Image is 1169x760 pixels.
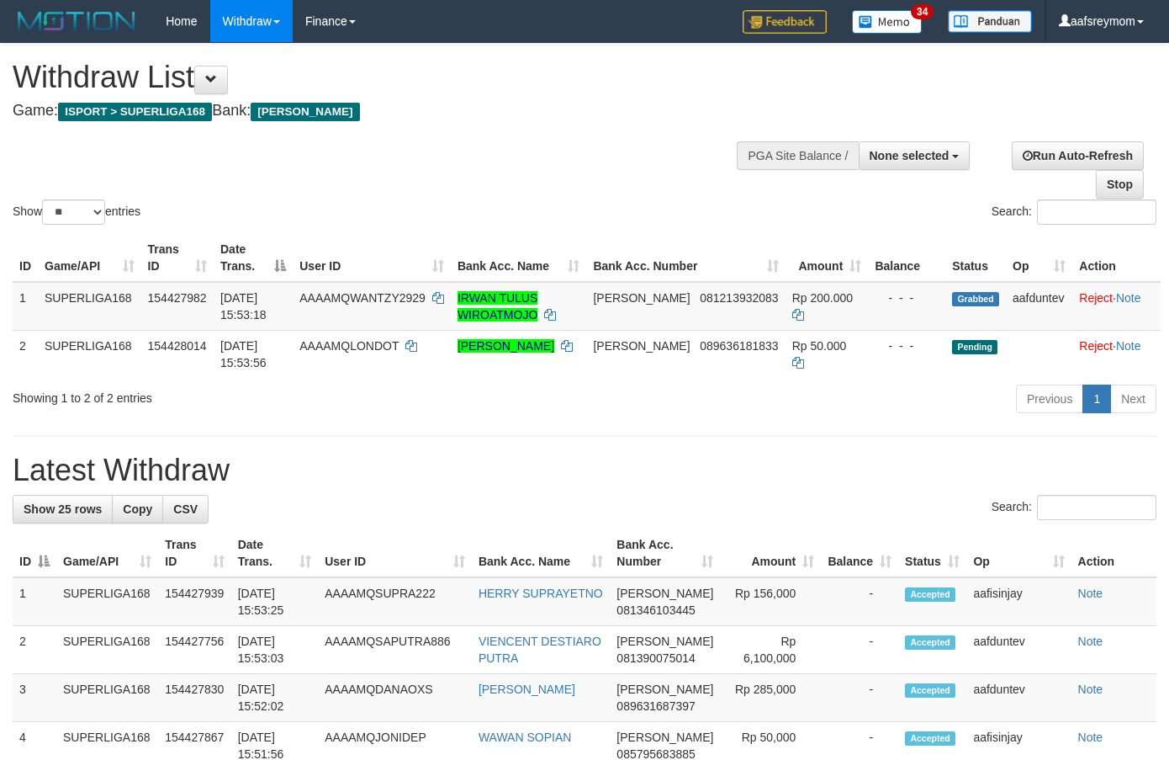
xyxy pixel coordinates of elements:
[13,61,763,94] h1: Withdraw List
[1078,587,1103,600] a: Note
[123,502,152,516] span: Copy
[905,683,955,698] span: Accepted
[38,330,141,378] td: SUPERLIGA168
[898,529,966,577] th: Status: activate to sort column ascending
[1006,282,1072,331] td: aafduntev
[610,529,720,577] th: Bank Acc. Number: activate to sort column ascending
[720,626,821,674] td: Rp 6,100,000
[158,577,230,626] td: 154427939
[616,731,713,744] span: [PERSON_NAME]
[821,529,898,577] th: Balance: activate to sort column ascending
[875,337,939,354] div: - - -
[58,103,212,121] span: ISPORT > SUPERLIGA168
[593,291,690,305] span: [PERSON_NAME]
[743,10,827,34] img: Feedback.jpg
[251,103,359,121] span: [PERSON_NAME]
[1072,282,1161,331] td: ·
[13,234,38,282] th: ID
[56,529,158,577] th: Game/API: activate to sort column ascending
[1116,291,1141,305] a: Note
[13,282,38,331] td: 1
[875,290,939,306] div: - - -
[966,577,1071,626] td: aafisinjay
[13,199,140,225] label: Show entries
[162,495,209,523] a: CSV
[472,529,610,577] th: Bank Acc. Name: activate to sort column ascending
[13,8,140,34] img: MOTION_logo.png
[868,234,945,282] th: Balance
[56,674,158,722] td: SUPERLIGA168
[13,626,56,674] td: 2
[158,674,230,722] td: 154427830
[1012,141,1144,170] a: Run Auto-Refresh
[451,234,587,282] th: Bank Acc. Name: activate to sort column ascending
[13,330,38,378] td: 2
[720,674,821,722] td: Rp 285,000
[616,683,713,696] span: [PERSON_NAME]
[593,339,690,353] span: [PERSON_NAME]
[1071,529,1156,577] th: Action
[821,577,898,626] td: -
[1072,330,1161,378] td: ·
[1110,385,1156,413] a: Next
[231,674,319,722] td: [DATE] 15:52:02
[720,529,821,577] th: Amount: activate to sort column ascending
[905,731,955,746] span: Accepted
[992,495,1156,520] label: Search:
[42,199,105,225] select: Showentries
[966,626,1071,674] td: aafduntev
[1079,339,1113,353] a: Reject
[792,291,853,305] span: Rp 200.000
[737,141,858,170] div: PGA Site Balance /
[1078,635,1103,648] a: Note
[1072,234,1161,282] th: Action
[616,651,695,665] span: Copy 081390075014 to clipboard
[870,149,949,162] span: None selected
[1037,495,1156,520] input: Search:
[158,529,230,577] th: Trans ID: activate to sort column ascending
[479,635,601,665] a: VIENCENT DESTIARO PUTRA
[479,731,571,744] a: WAWAN SOPIAN
[148,339,207,353] span: 154428014
[13,674,56,722] td: 3
[852,10,923,34] img: Button%20Memo.svg
[586,234,785,282] th: Bank Acc. Number: activate to sort column ascending
[13,454,1156,487] h1: Latest Withdraw
[318,529,472,577] th: User ID: activate to sort column ascending
[700,291,778,305] span: Copy 081213932083 to clipboard
[1078,731,1103,744] a: Note
[141,234,214,282] th: Trans ID: activate to sort column ascending
[616,635,713,648] span: [PERSON_NAME]
[1016,385,1083,413] a: Previous
[318,577,472,626] td: AAAAMQSUPRA222
[1037,199,1156,225] input: Search:
[458,291,537,322] a: IRWAN TULUS WIROATMOJO
[38,234,141,282] th: Game/API: activate to sort column ascending
[13,529,56,577] th: ID: activate to sort column descending
[318,626,472,674] td: AAAAMQSAPUTRA886
[148,291,207,305] span: 154427982
[458,339,554,353] a: [PERSON_NAME]
[318,674,472,722] td: AAAAMQDANAOXS
[13,383,474,407] div: Showing 1 to 2 of 2 entries
[231,529,319,577] th: Date Trans.: activate to sort column ascending
[293,234,451,282] th: User ID: activate to sort column ascending
[220,339,267,369] span: [DATE] 15:53:56
[786,234,869,282] th: Amount: activate to sort column ascending
[38,282,141,331] td: SUPERLIGA168
[952,340,997,354] span: Pending
[1006,234,1072,282] th: Op: activate to sort column ascending
[1096,170,1144,199] a: Stop
[299,339,399,353] span: AAAAMQLONDOT
[479,587,603,600] a: HERRY SUPRAYETNO
[952,292,999,306] span: Grabbed
[231,577,319,626] td: [DATE] 15:53:25
[821,674,898,722] td: -
[700,339,778,353] span: Copy 089636181833 to clipboard
[945,234,1006,282] th: Status
[720,577,821,626] td: Rp 156,000
[13,577,56,626] td: 1
[299,291,426,305] span: AAAAMQWANTZY2929
[905,587,955,602] span: Accepted
[616,587,713,600] span: [PERSON_NAME]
